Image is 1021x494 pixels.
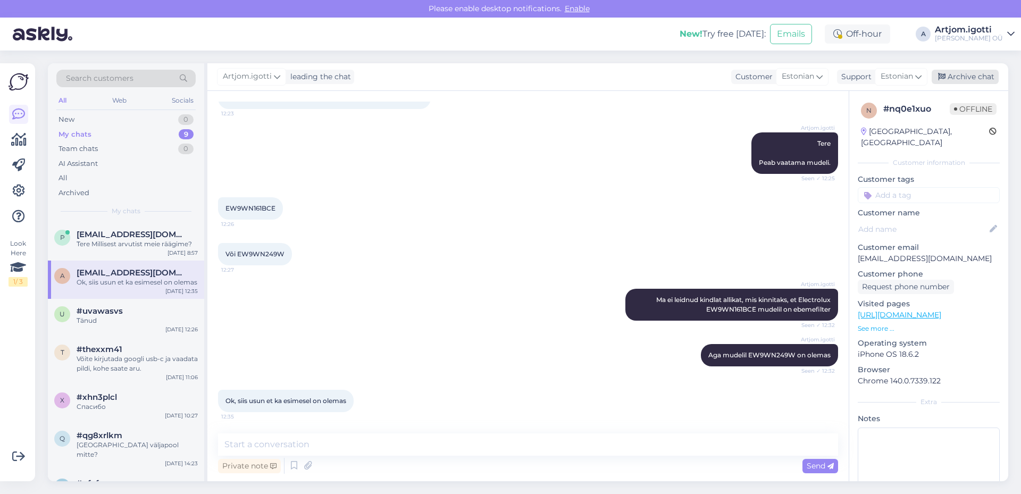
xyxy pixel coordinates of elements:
[858,397,1000,407] div: Extra
[165,459,198,467] div: [DATE] 14:23
[166,373,198,381] div: [DATE] 11:06
[680,28,766,40] div: Try free [DATE]:
[932,70,999,84] div: Archive chat
[225,204,275,212] span: EW9WN161BCE
[858,413,1000,424] p: Notes
[9,239,28,287] div: Look Here
[58,144,98,154] div: Team chats
[858,280,954,294] div: Request phone number
[858,349,1000,360] p: iPhone OS 18.6.2
[168,249,198,257] div: [DATE] 8:57
[60,396,64,404] span: x
[58,158,98,169] div: AI Assistant
[218,459,281,473] div: Private note
[795,124,835,132] span: Artjom.igotti
[795,367,835,375] span: Seen ✓ 12:32
[77,306,123,316] span: #uvawasvs
[770,24,812,44] button: Emails
[935,26,1003,34] div: Artjom.igotti
[221,266,261,274] span: 12:27
[858,253,1000,264] p: [EMAIL_ADDRESS][DOMAIN_NAME]
[656,296,832,313] span: Ma ei leidnud kindlat allikat, mis kinnitaks, et Electrolux EW9WN161BCE mudelil on ebemefilter
[858,364,1000,375] p: Browser
[858,375,1000,387] p: Chrome 140.0.7339.122
[58,173,68,183] div: All
[858,223,987,235] input: Add name
[77,278,198,287] div: Ok, siis usun et ka esimesel on olemas
[61,348,64,356] span: t
[221,220,261,228] span: 12:26
[795,280,835,288] span: Artjom.igotti
[731,71,773,82] div: Customer
[680,29,702,39] b: New!
[858,310,941,320] a: [URL][DOMAIN_NAME]
[858,207,1000,219] p: Customer name
[77,392,117,402] span: #xhn3plcl
[837,71,872,82] div: Support
[110,94,129,107] div: Web
[165,412,198,420] div: [DATE] 10:27
[77,479,119,488] span: #qfyfgnxz
[795,174,835,182] span: Seen ✓ 12:25
[782,71,814,82] span: Estonian
[58,129,91,140] div: My chats
[77,268,187,278] span: angelika2929@gmail.com
[165,287,198,295] div: [DATE] 12:35
[858,298,1000,309] p: Visited pages
[56,94,69,107] div: All
[165,325,198,333] div: [DATE] 12:26
[858,338,1000,349] p: Operating system
[858,158,1000,168] div: Customer information
[170,94,196,107] div: Socials
[77,230,187,239] span: puutera@hotmail.com
[66,73,133,84] span: Search customers
[178,144,194,154] div: 0
[112,206,140,216] span: My chats
[708,351,831,359] span: Aga mudelil EW9WN249W on olemas
[58,114,74,125] div: New
[562,4,593,13] span: Enable
[950,103,997,115] span: Offline
[9,72,29,92] img: Askly Logo
[58,188,89,198] div: Archived
[60,233,65,241] span: p
[221,413,261,421] span: 12:35
[178,114,194,125] div: 0
[935,34,1003,43] div: [PERSON_NAME] OÜ
[77,316,198,325] div: Tänud
[77,345,122,354] span: #thexxm41
[60,434,65,442] span: q
[77,402,198,412] div: Спасибо
[883,103,950,115] div: # nq0e1xuo
[9,277,28,287] div: 1 / 3
[858,187,1000,203] input: Add a tag
[221,110,261,118] span: 12:23
[858,242,1000,253] p: Customer email
[60,310,65,318] span: u
[858,269,1000,280] p: Customer phone
[286,71,351,82] div: leading the chat
[225,397,346,405] span: Ok, siis usun et ka esimesel on olemas
[858,324,1000,333] p: See more ...
[225,250,284,258] span: Või EW9WN249W
[881,71,913,82] span: Estonian
[861,126,989,148] div: [GEOGRAPHIC_DATA], [GEOGRAPHIC_DATA]
[858,174,1000,185] p: Customer tags
[77,354,198,373] div: Võite kirjutada googli usb-c ja vaadata pildi, kohe saate aru.
[866,106,872,114] span: n
[179,129,194,140] div: 9
[916,27,931,41] div: A
[60,272,65,280] span: a
[807,461,834,471] span: Send
[795,336,835,344] span: Artjom.igotti
[935,26,1015,43] a: Artjom.igotti[PERSON_NAME] OÜ
[77,440,198,459] div: [GEOGRAPHIC_DATA] väljapool mitte?
[77,239,198,249] div: Tere Millisest arvutist meie räägime?
[77,431,122,440] span: #qg8xrlkm
[795,321,835,329] span: Seen ✓ 12:32
[223,71,272,82] span: Artjom.igotti
[825,24,890,44] div: Off-hour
